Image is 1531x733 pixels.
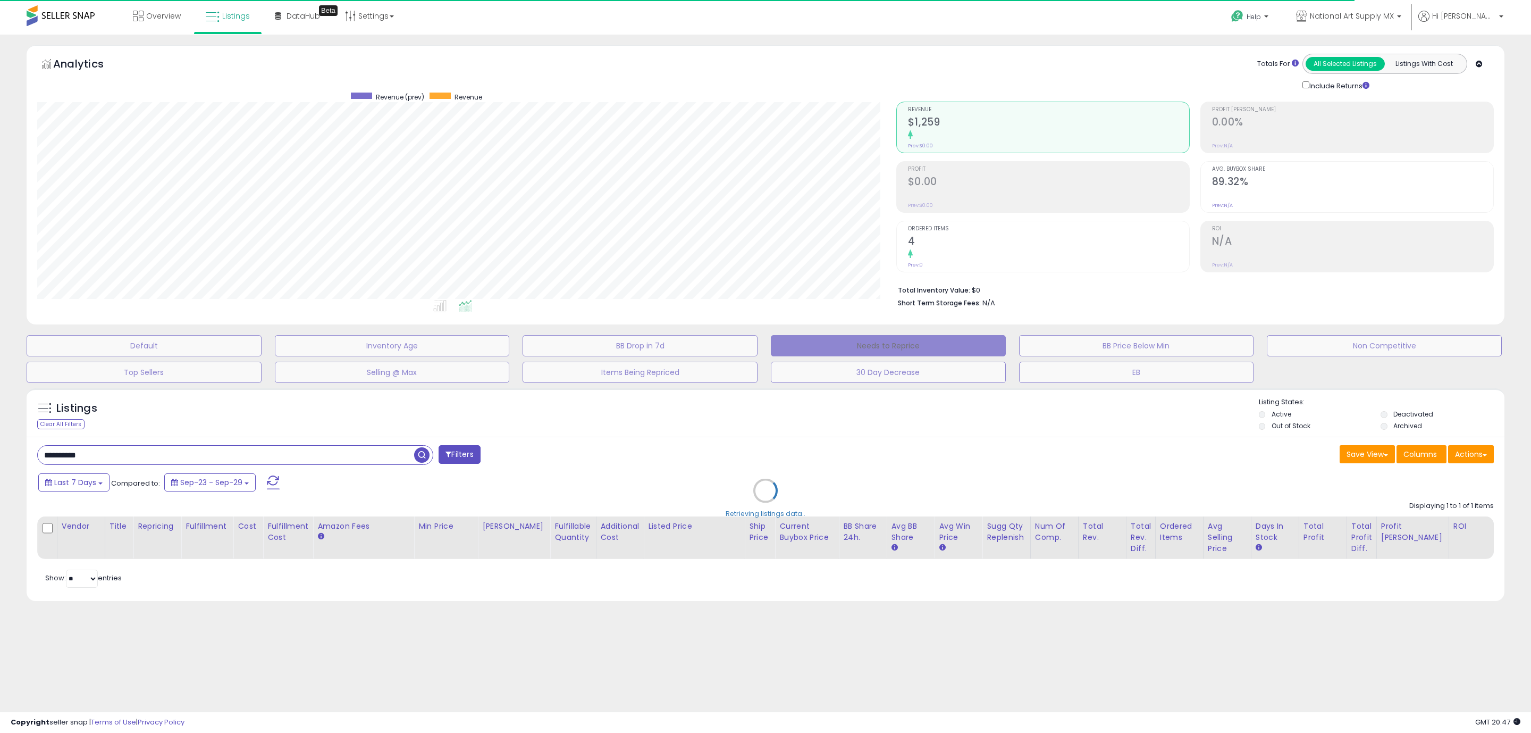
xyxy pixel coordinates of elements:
[53,56,124,74] h5: Analytics
[523,362,758,383] button: Items Being Repriced
[319,5,338,16] div: Tooltip anchor
[1212,116,1493,130] h2: 0.00%
[1019,335,1254,356] button: BB Price Below Min
[1212,143,1233,149] small: Prev: N/A
[726,509,805,519] div: Retrieving listings data..
[1231,10,1244,23] i: Get Help
[1212,235,1493,249] h2: N/A
[1384,57,1463,71] button: Listings With Cost
[982,298,995,308] span: N/A
[771,335,1006,356] button: Needs to Reprice
[908,166,1189,172] span: Profit
[222,11,250,21] span: Listings
[898,283,1486,296] li: $0
[1310,11,1394,21] span: National Art Supply MX
[1257,59,1299,69] div: Totals For
[27,362,262,383] button: Top Sellers
[287,11,320,21] span: DataHub
[1212,107,1493,113] span: Profit [PERSON_NAME]
[27,335,262,356] button: Default
[898,298,981,307] b: Short Term Storage Fees:
[908,202,933,209] small: Prev: $0.00
[455,93,482,102] span: Revenue
[1223,2,1279,35] a: Help
[1212,226,1493,232] span: ROI
[771,362,1006,383] button: 30 Day Decrease
[898,286,970,295] b: Total Inventory Value:
[908,262,923,268] small: Prev: 0
[908,176,1189,190] h2: $0.00
[523,335,758,356] button: BB Drop in 7d
[908,226,1189,232] span: Ordered Items
[1247,12,1261,21] span: Help
[275,335,510,356] button: Inventory Age
[908,143,933,149] small: Prev: $0.00
[275,362,510,383] button: Selling @ Max
[146,11,181,21] span: Overview
[1212,176,1493,190] h2: 89.32%
[908,235,1189,249] h2: 4
[1212,202,1233,209] small: Prev: N/A
[1432,11,1496,21] span: Hi [PERSON_NAME]
[1212,166,1493,172] span: Avg. Buybox Share
[1267,335,1502,356] button: Non Competitive
[1294,79,1382,91] div: Include Returns
[1306,57,1385,71] button: All Selected Listings
[908,107,1189,113] span: Revenue
[1212,262,1233,268] small: Prev: N/A
[908,116,1189,130] h2: $1,259
[1418,11,1503,35] a: Hi [PERSON_NAME]
[1019,362,1254,383] button: EB
[376,93,424,102] span: Revenue (prev)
